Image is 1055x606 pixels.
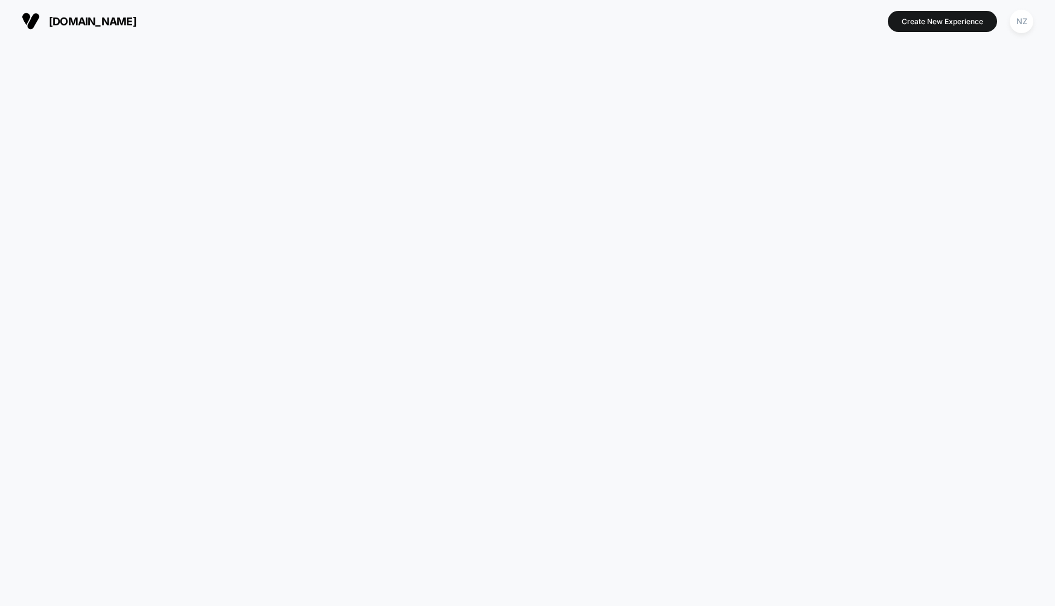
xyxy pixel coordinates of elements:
button: Create New Experience [888,11,997,32]
div: NZ [1010,10,1033,33]
button: [DOMAIN_NAME] [18,11,140,31]
span: [DOMAIN_NAME] [49,15,136,28]
button: NZ [1006,9,1037,34]
img: Visually logo [22,12,40,30]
